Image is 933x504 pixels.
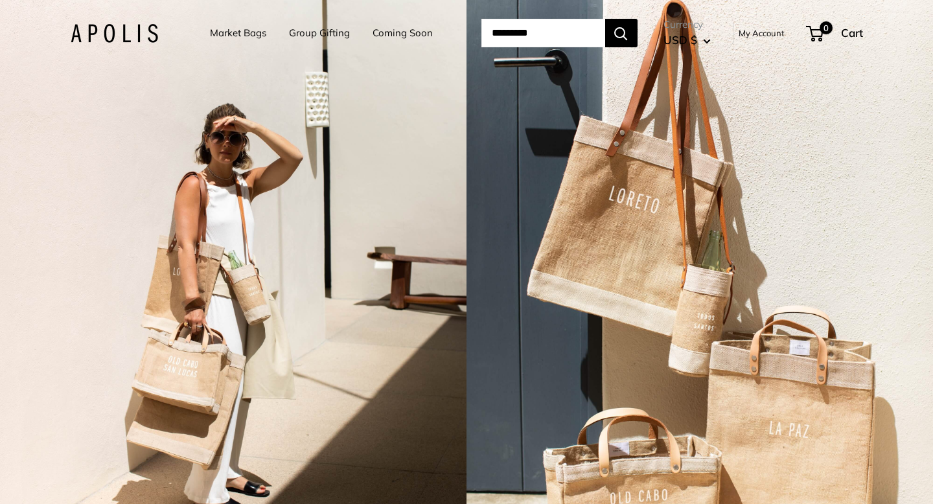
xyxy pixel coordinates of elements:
[739,25,785,41] a: My Account
[210,24,266,42] a: Market Bags
[807,23,863,43] a: 0 Cart
[819,21,832,34] span: 0
[373,24,433,42] a: Coming Soon
[663,16,711,34] span: Currency
[663,33,697,47] span: USD $
[71,24,158,43] img: Apolis
[289,24,350,42] a: Group Gifting
[481,19,605,47] input: Search...
[605,19,638,47] button: Search
[841,26,863,40] span: Cart
[663,30,711,51] button: USD $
